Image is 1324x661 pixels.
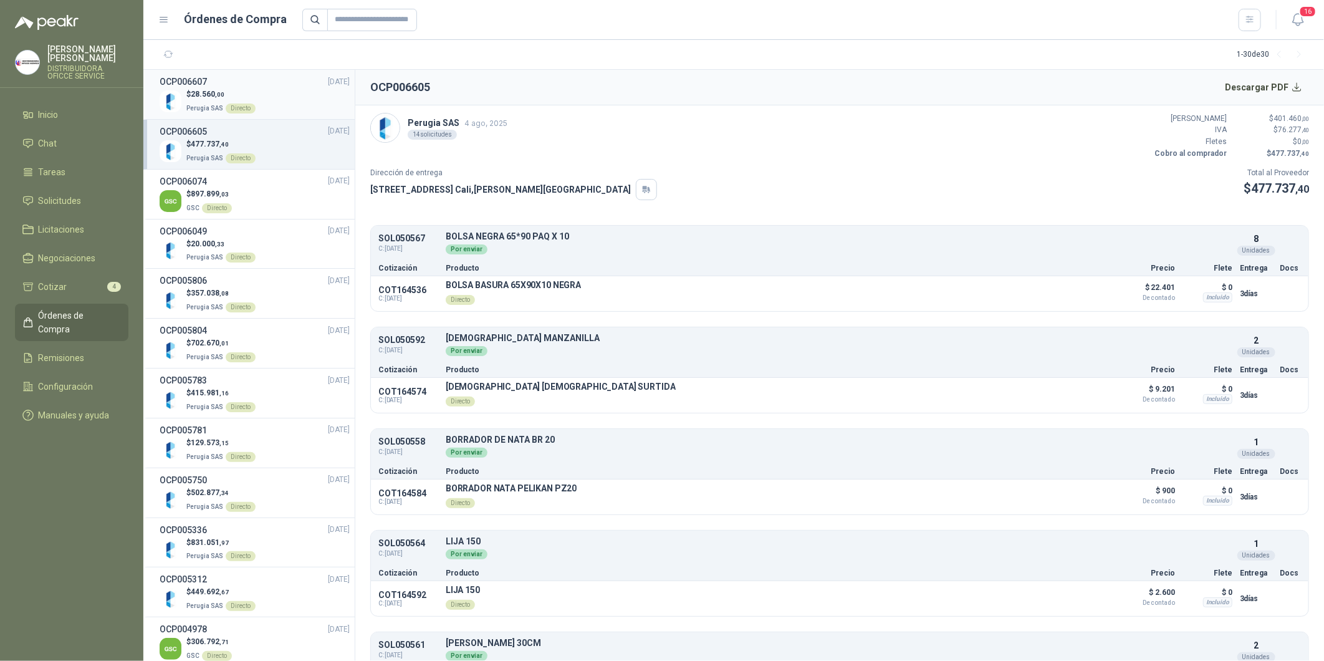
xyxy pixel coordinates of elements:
[15,132,128,155] a: Chat
[191,140,229,148] span: 477.737
[328,225,350,237] span: [DATE]
[1302,127,1309,133] span: ,40
[191,239,224,248] span: 20.000
[446,600,475,610] div: Directo
[186,636,232,648] p: $
[226,153,256,163] div: Directo
[226,601,256,611] div: Directo
[15,304,128,341] a: Órdenes de Compra
[15,103,128,127] a: Inicio
[378,600,438,607] span: C: [DATE]
[1274,114,1309,123] span: 401.460
[191,190,229,198] span: 897.899
[1182,569,1232,577] p: Flete
[186,138,256,150] p: $
[446,537,1232,546] p: LIJA 150
[186,602,223,609] span: Perugia SAS
[446,295,475,305] div: Directo
[328,125,350,137] span: [DATE]
[219,290,229,297] span: ,08
[160,439,181,461] img: Company Logo
[328,524,350,536] span: [DATE]
[226,502,256,512] div: Directo
[378,640,438,650] p: SOL050561
[1113,295,1175,301] span: De contado
[1237,246,1275,256] div: Unidades
[160,274,207,287] h3: OCP005806
[191,637,229,646] span: 306.792
[15,246,128,270] a: Negociaciones
[446,639,1232,648] p: [PERSON_NAME] 30CM
[160,473,350,513] a: OCP005750[DATE] Company Logo$502.877,34Perugia SASDirecto
[160,224,207,238] h3: OCP006049
[1203,292,1232,302] div: Incluido
[219,589,229,596] span: ,67
[1113,366,1175,374] p: Precio
[446,232,1232,241] p: BOLSA NEGRA 65*90 PAQ X 10
[378,447,438,457] span: C: [DATE]
[1299,6,1317,17] span: 16
[1203,496,1232,506] div: Incluido
[1240,264,1272,272] p: Entrega
[191,90,224,99] span: 28.560
[226,452,256,462] div: Directo
[446,585,480,595] p: LIJA 150
[160,175,350,214] a: OCP006074[DATE] Company Logo$897.899,03GSCDirecto
[202,203,232,213] div: Directo
[1244,167,1309,179] p: Total al Proveedor
[1244,179,1309,198] p: $
[1240,490,1272,504] p: 3 días
[1113,468,1175,475] p: Precio
[1237,45,1309,65] div: 1 - 30 de 30
[378,498,438,506] span: C: [DATE]
[1113,498,1175,504] span: De contado
[446,264,1105,272] p: Producto
[328,474,350,486] span: [DATE]
[1234,136,1309,148] p: $
[1280,569,1301,577] p: Docs
[1113,569,1175,577] p: Precio
[1203,597,1232,607] div: Incluido
[160,374,207,387] h3: OCP005783
[160,75,207,89] h3: OCP006607
[15,346,128,370] a: Remisiones
[1254,232,1259,246] p: 8
[1300,150,1309,157] span: ,40
[160,423,350,463] a: OCP005781[DATE] Company Logo$129.573,15Perugia SASDirecto
[1113,483,1175,504] p: $ 900
[160,622,207,636] h3: OCP004978
[226,104,256,113] div: Directo
[160,489,181,511] img: Company Logo
[107,282,121,292] span: 4
[160,274,350,313] a: OCP005806[DATE] Company Logo$357.038,08Perugia SASDirecto
[160,324,207,337] h3: OCP005804
[446,448,487,458] div: Por enviar
[219,141,229,148] span: ,40
[1280,366,1301,374] p: Docs
[186,537,256,549] p: $
[186,453,223,460] span: Perugia SAS
[446,334,1232,343] p: [DEMOGRAPHIC_DATA] MANZANILLA
[160,239,181,261] img: Company Logo
[378,437,438,446] p: SOL050558
[186,487,256,499] p: $
[1280,264,1301,272] p: Docs
[219,191,229,198] span: ,03
[1182,366,1232,374] p: Flete
[226,352,256,362] div: Directo
[186,586,256,598] p: $
[39,108,59,122] span: Inicio
[1152,148,1227,160] p: Cobro al comprador
[15,375,128,398] a: Configuración
[1237,551,1275,561] div: Unidades
[1113,585,1175,606] p: $ 2.600
[1219,75,1310,100] button: Descargar PDF
[1182,483,1232,498] p: $ 0
[378,285,438,295] p: COT164536
[186,188,232,200] p: $
[1240,366,1272,374] p: Entrega
[16,51,39,74] img: Company Logo
[446,435,1232,445] p: BORRADOR DE NATA BR 20
[1234,113,1309,125] p: $
[191,587,229,596] span: 449.692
